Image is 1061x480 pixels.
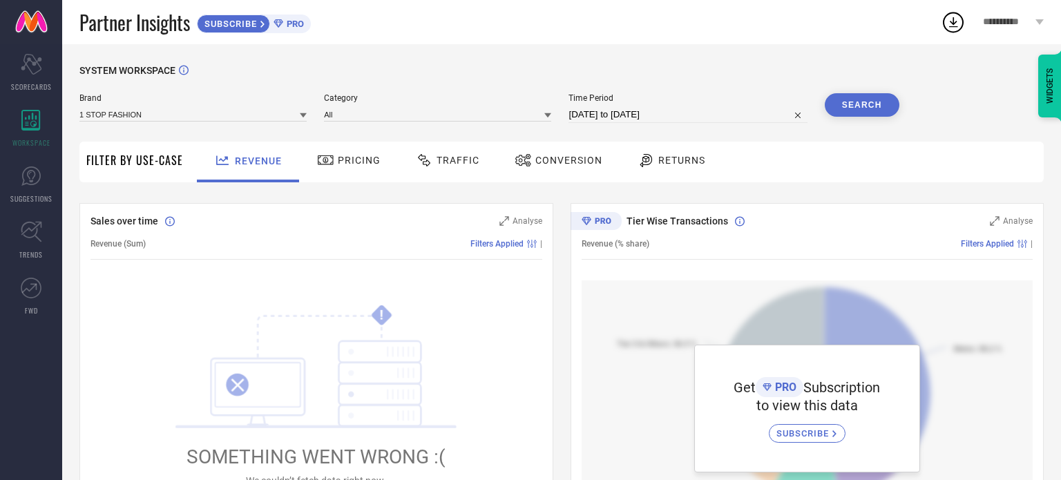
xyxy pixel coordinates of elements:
[79,8,190,37] span: Partner Insights
[79,93,307,103] span: Brand
[571,212,622,233] div: Premium
[627,215,728,227] span: Tier Wise Transactions
[19,249,43,260] span: TRENDS
[338,155,381,166] span: Pricing
[470,239,524,249] span: Filters Applied
[756,397,858,414] span: to view this data
[197,11,311,33] a: SUBSCRIBEPRO
[380,307,383,323] tspan: !
[324,93,551,103] span: Category
[86,152,183,169] span: Filter By Use-Case
[90,215,158,227] span: Sales over time
[79,65,175,76] span: SYSTEM WORKSPACE
[11,81,52,92] span: SCORECARDS
[198,19,260,29] span: SUBSCRIBE
[776,428,832,439] span: SUBSCRIBE
[499,216,509,226] svg: Zoom
[772,381,796,394] span: PRO
[12,137,50,148] span: WORKSPACE
[825,93,899,117] button: Search
[283,19,304,29] span: PRO
[187,445,446,468] span: SOMETHING WENT WRONG :(
[25,305,38,316] span: FWD
[769,414,845,443] a: SUBSCRIBE
[961,239,1014,249] span: Filters Applied
[1031,239,1033,249] span: |
[540,239,542,249] span: |
[437,155,479,166] span: Traffic
[513,216,542,226] span: Analyse
[582,239,649,249] span: Revenue (% share)
[941,10,966,35] div: Open download list
[803,379,880,396] span: Subscription
[658,155,705,166] span: Returns
[734,379,756,396] span: Get
[568,106,807,123] input: Select time period
[235,155,282,166] span: Revenue
[990,216,1000,226] svg: Zoom
[1003,216,1033,226] span: Analyse
[568,93,807,103] span: Time Period
[10,193,52,204] span: SUGGESTIONS
[535,155,602,166] span: Conversion
[90,239,146,249] span: Revenue (Sum)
